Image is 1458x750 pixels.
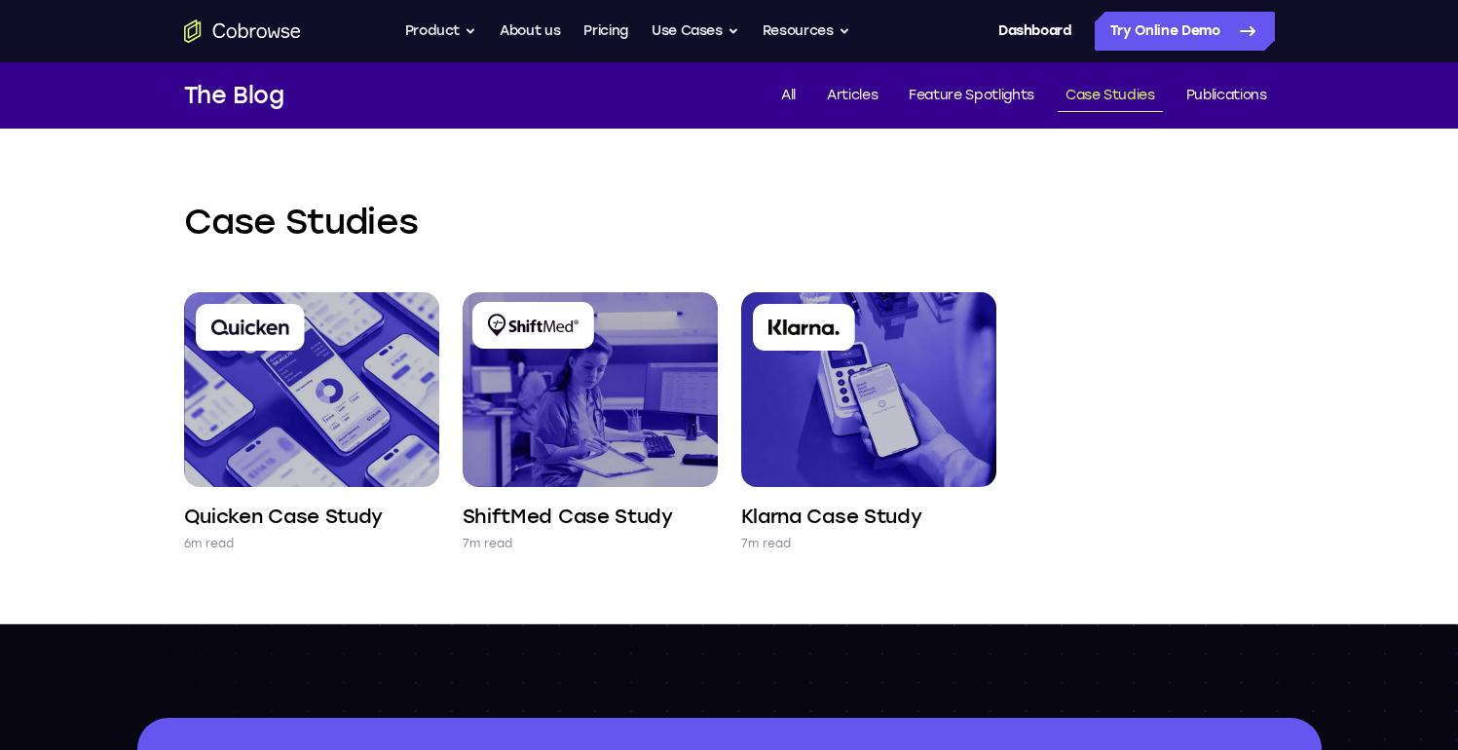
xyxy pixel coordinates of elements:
[463,292,718,553] a: ShiftMed Case Study 7m read
[741,292,996,553] a: Klarna Case Study 7m read
[184,292,439,553] a: Quicken Case Study 6m read
[1095,12,1275,51] a: Try Online Demo
[184,19,301,43] a: Go to the home page
[741,503,922,530] h4: Klarna Case Study
[741,292,996,487] img: Klarna Case Study
[184,78,284,113] h1: The Blog
[184,292,439,487] img: Quicken Case Study
[652,12,739,51] button: Use Cases
[405,12,477,51] button: Product
[763,12,850,51] button: Resources
[463,534,513,553] p: 7m read
[184,503,384,530] h4: Quicken Case Study
[500,12,560,51] a: About us
[901,80,1042,112] a: Feature Spotlights
[773,80,804,112] a: All
[998,12,1071,51] a: Dashboard
[463,503,673,530] h4: ShiftMed Case Study
[463,292,718,487] img: ShiftMed Case Study
[819,80,885,112] a: Articles
[741,534,792,553] p: 7m read
[184,199,1275,245] h2: Case Studies
[1178,80,1275,112] a: Publications
[1058,80,1163,112] a: Case Studies
[583,12,628,51] a: Pricing
[184,534,235,553] p: 6m read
